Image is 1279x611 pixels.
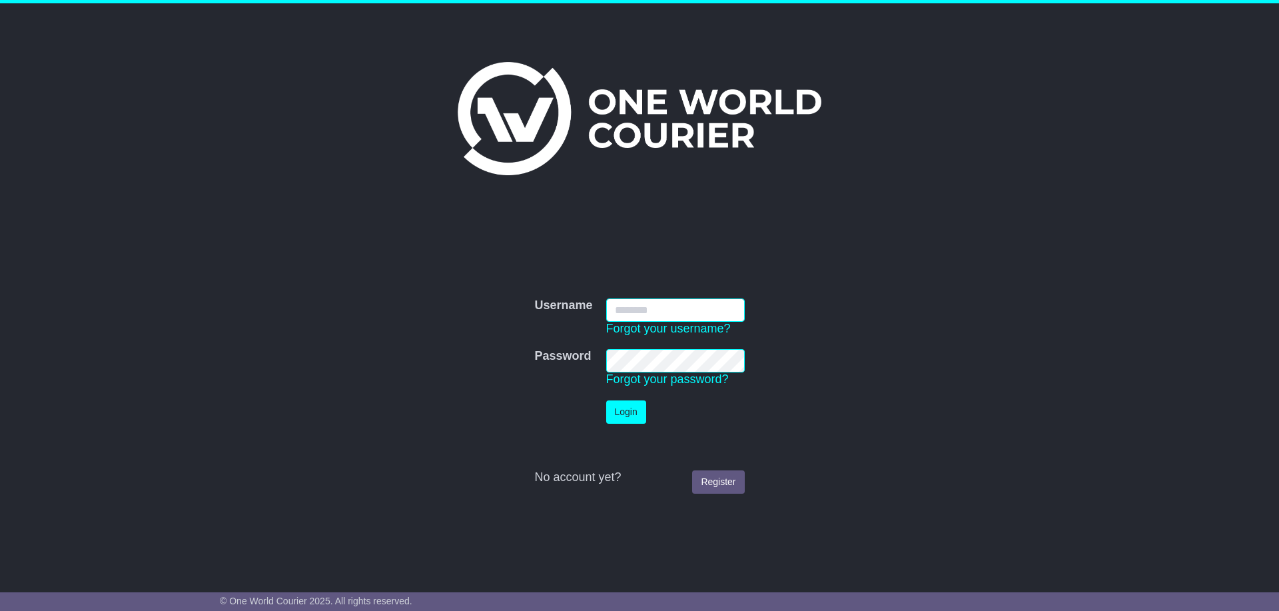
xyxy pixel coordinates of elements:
[220,596,412,606] span: © One World Courier 2025. All rights reserved.
[458,62,821,175] img: One World
[534,470,744,485] div: No account yet?
[534,299,592,313] label: Username
[606,400,646,424] button: Login
[606,322,731,335] a: Forgot your username?
[606,372,729,386] a: Forgot your password?
[534,349,591,364] label: Password
[692,470,744,494] a: Register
